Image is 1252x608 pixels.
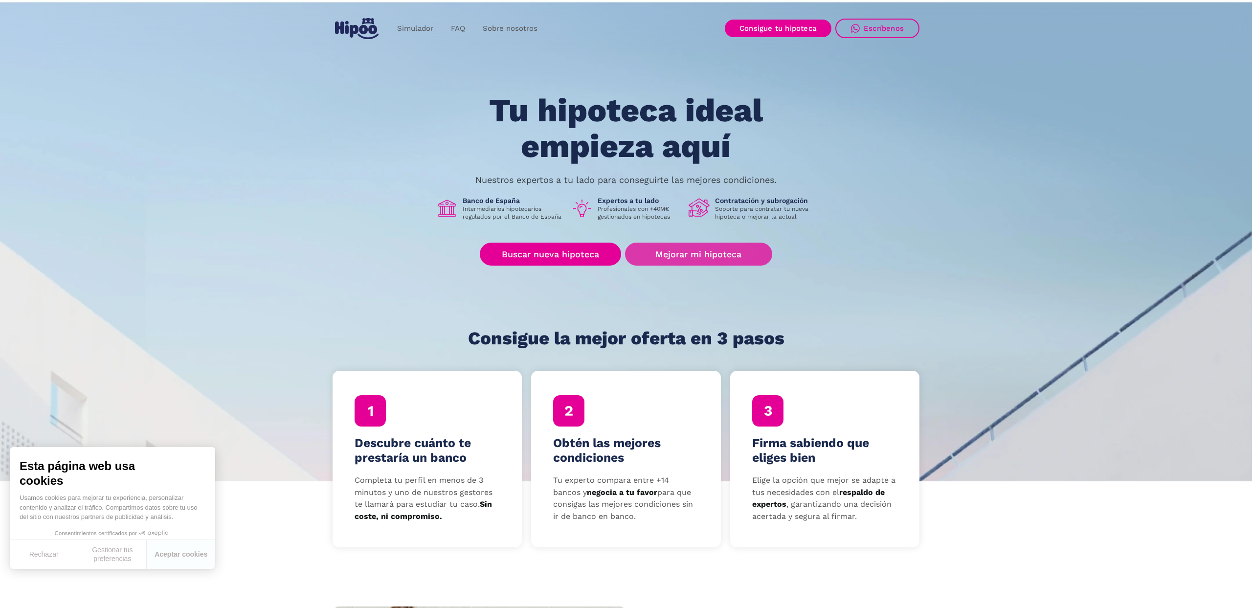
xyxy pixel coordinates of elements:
[715,196,816,205] h1: Contratación y subrogación
[355,499,492,521] strong: Sin coste, ni compromiso.
[598,205,681,221] p: Profesionales con +40M€ gestionados en hipotecas
[442,19,474,38] a: FAQ
[715,205,816,221] p: Soporte para contratar tu nueva hipoteca o mejorar la actual
[474,19,546,38] a: Sobre nosotros
[752,474,898,523] p: Elige la opción que mejor se adapte a tus necesidades con el , garantizando una decisión acertada...
[587,488,657,497] strong: negocia a tu favor
[864,24,904,33] div: Escríbenos
[355,474,500,523] p: Completa tu perfil en menos de 3 minutos y uno de nuestros gestores te llamará para estudiar tu c...
[333,14,380,43] a: home
[468,329,784,348] h1: Consigue la mejor oferta en 3 pasos
[441,93,811,164] h1: Tu hipoteca ideal empieza aquí
[598,196,681,205] h1: Expertos a tu lado
[725,20,831,37] a: Consigue tu hipoteca
[480,243,621,266] a: Buscar nueva hipoteca
[463,196,563,205] h1: Banco de España
[752,436,898,465] h4: Firma sabiendo que eliges bien
[835,19,919,38] a: Escríbenos
[388,19,442,38] a: Simulador
[475,176,777,184] p: Nuestros expertos a tu lado para conseguirte las mejores condiciones.
[355,436,500,465] h4: Descubre cuánto te prestaría un banco
[553,436,699,465] h4: Obtén las mejores condiciones
[463,205,563,221] p: Intermediarios hipotecarios regulados por el Banco de España
[553,474,699,523] p: Tu experto compara entre +14 bancos y para que consigas las mejores condiciones sin ir de banco e...
[625,243,772,266] a: Mejorar mi hipoteca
